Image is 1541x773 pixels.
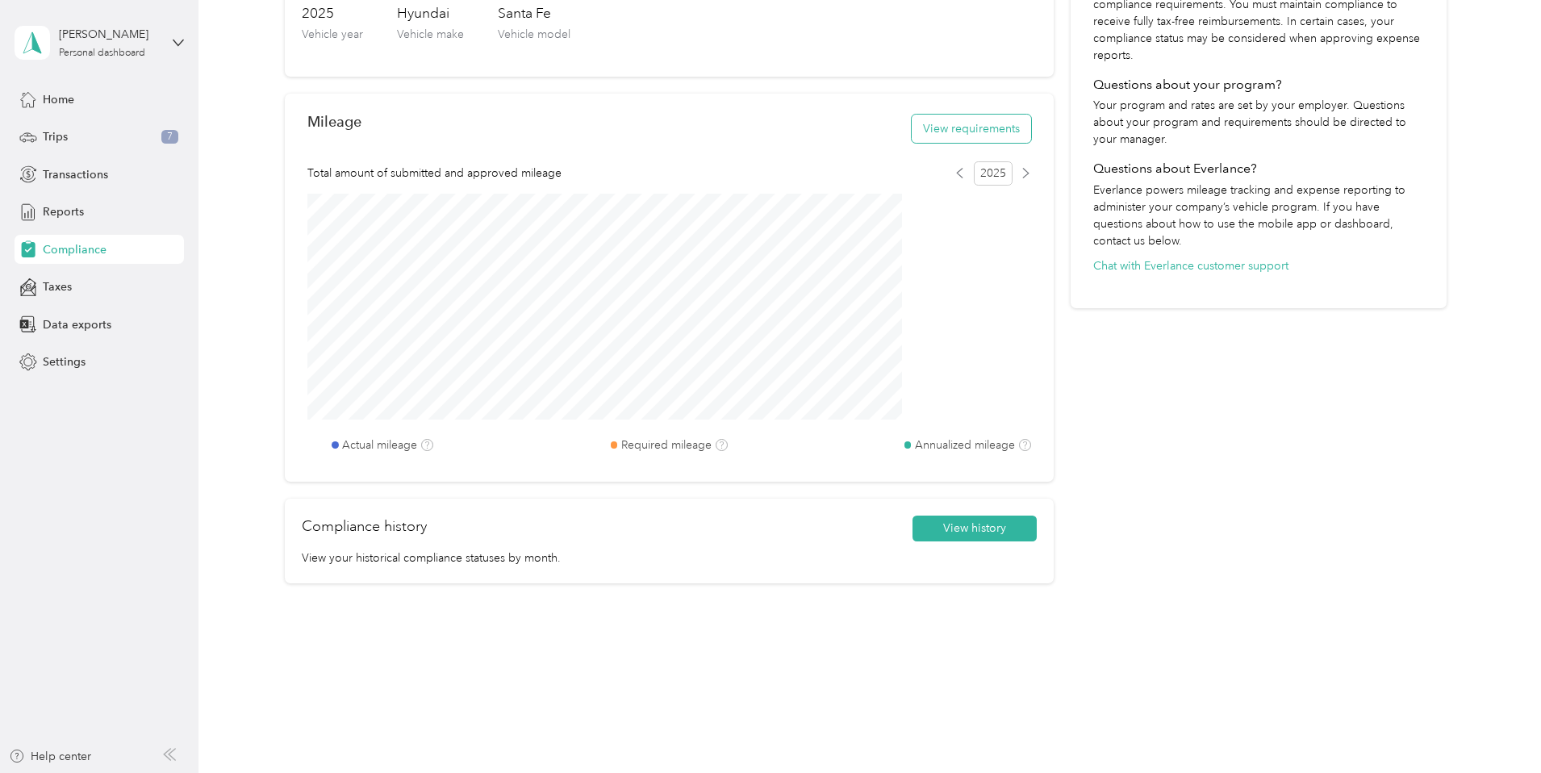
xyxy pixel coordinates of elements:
[9,748,91,765] button: Help center
[912,516,1037,541] button: View history
[498,3,570,23] h3: Santa Fe
[498,26,570,43] p: Vehicle model
[43,128,68,145] span: Trips
[1093,75,1424,94] h4: Questions about your program?
[915,437,1015,453] label: Annualized mileage
[43,166,108,183] span: Transactions
[397,3,464,23] h3: Hyundai
[912,115,1031,143] button: View requirements
[59,26,160,43] div: [PERSON_NAME]
[621,437,712,453] label: Required mileage
[342,437,417,453] label: Actual mileage
[43,91,74,108] span: Home
[43,278,72,295] span: Taxes
[974,161,1013,186] span: 2025
[302,26,363,43] p: Vehicle year
[302,3,363,23] h3: 2025
[1451,683,1541,773] iframe: Everlance-gr Chat Button Frame
[302,516,427,537] h2: Compliance history
[59,48,145,58] div: Personal dashboard
[397,26,464,43] p: Vehicle make
[43,316,111,333] span: Data exports
[302,549,1037,566] p: View your historical compliance statuses by month.
[307,165,562,182] span: Total amount of submitted and approved mileage
[43,241,106,258] span: Compliance
[1093,97,1424,148] p: Your program and rates are set by your employer. Questions about your program and requirements sh...
[1093,257,1288,274] button: Chat with Everlance customer support
[1093,159,1424,178] h4: Questions about Everlance?
[307,113,361,130] h2: Mileage
[43,203,84,220] span: Reports
[1093,182,1424,249] p: Everlance powers mileage tracking and expense reporting to administer your company’s vehicle prog...
[161,130,178,144] span: 7
[43,353,86,370] span: Settings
